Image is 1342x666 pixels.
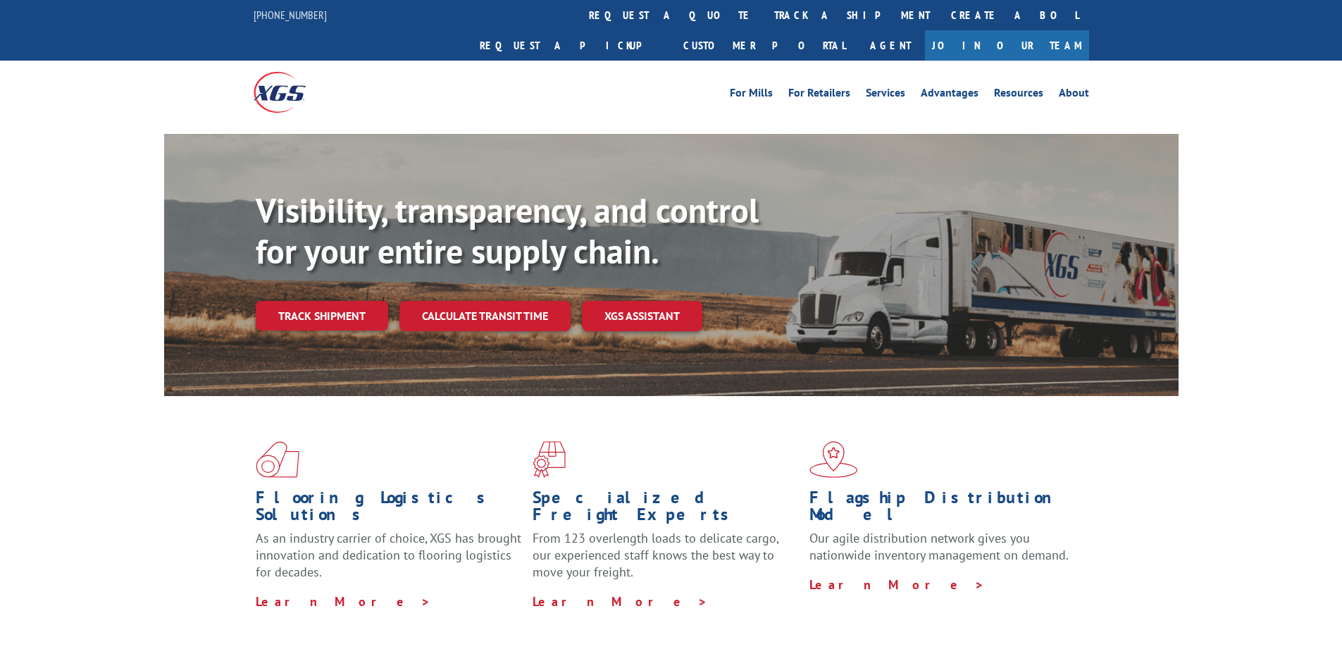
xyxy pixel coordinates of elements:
h1: Flagship Distribution Model [809,489,1076,530]
img: xgs-icon-flagship-distribution-model-red [809,441,858,478]
img: xgs-icon-focused-on-flooring-red [533,441,566,478]
h1: Specialized Freight Experts [533,489,799,530]
a: Learn More > [256,593,431,610]
a: For Retailers [788,87,850,103]
a: Learn More > [809,576,985,593]
a: Services [866,87,905,103]
p: From 123 overlength loads to delicate cargo, our experienced staff knows the best way to move you... [533,530,799,593]
a: Advantages [921,87,978,103]
a: About [1059,87,1089,103]
a: XGS ASSISTANT [582,301,702,331]
a: Calculate transit time [399,301,571,331]
b: Visibility, transparency, and control for your entire supply chain. [256,188,759,273]
a: Customer Portal [673,30,856,61]
h1: Flooring Logistics Solutions [256,489,522,530]
a: Track shipment [256,301,388,331]
span: As an industry carrier of choice, XGS has brought innovation and dedication to flooring logistics... [256,530,521,580]
a: Request a pickup [469,30,673,61]
a: Resources [994,87,1043,103]
a: Join Our Team [925,30,1089,61]
a: For Mills [730,87,773,103]
a: [PHONE_NUMBER] [254,8,327,22]
a: Learn More > [533,593,708,610]
a: Agent [856,30,925,61]
img: xgs-icon-total-supply-chain-intelligence-red [256,441,299,478]
span: Our agile distribution network gives you nationwide inventory management on demand. [809,530,1069,563]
